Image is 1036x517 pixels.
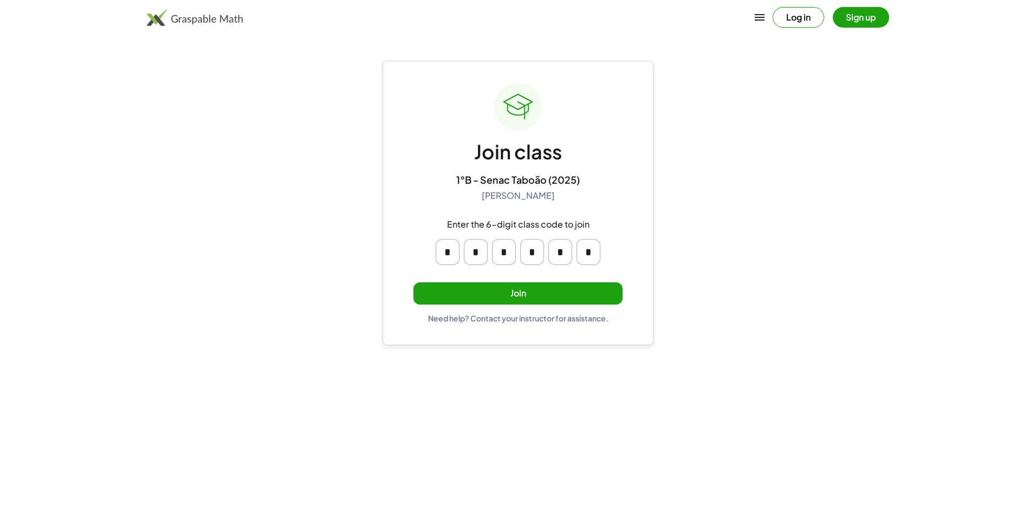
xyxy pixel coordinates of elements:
input: Please enter OTP character 6 [577,239,600,265]
div: [PERSON_NAME] [482,190,555,202]
input: Please enter OTP character 2 [464,239,488,265]
input: Please enter OTP character 3 [492,239,516,265]
div: Join class [474,139,562,165]
input: Please enter OTP character 1 [436,239,459,265]
div: Need help? Contact your instructor for assistance. [428,313,608,323]
input: Please enter OTP character 5 [548,239,572,265]
div: Enter the 6-digit class code to join [447,219,590,230]
button: Sign up [833,7,889,28]
button: Join [413,282,623,305]
input: Please enter OTP character 4 [520,239,544,265]
div: 1°B - Senac Taboão (2025) [456,173,580,186]
button: Log in [773,7,824,28]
